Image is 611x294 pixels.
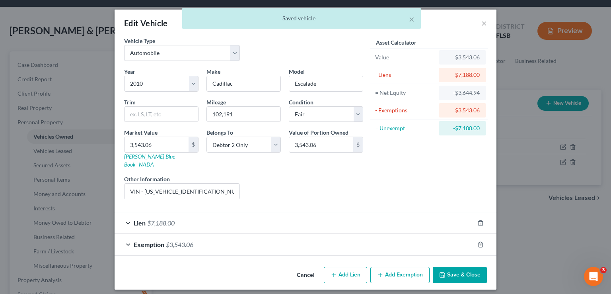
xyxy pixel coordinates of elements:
[376,38,416,47] label: Asset Calculator
[125,184,239,199] input: (optional)
[600,267,607,273] span: 3
[147,219,175,227] span: $7,188.00
[375,53,435,61] div: Value
[353,137,363,152] div: $
[445,106,480,114] div: $3,543.06
[134,219,146,227] span: Lien
[124,37,155,45] label: Vehicle Type
[207,107,280,122] input: --
[124,153,175,168] a: [PERSON_NAME] Blue Book
[207,76,280,91] input: ex. Nissan
[375,89,435,97] div: = Net Equity
[433,267,487,284] button: Save & Close
[124,128,158,137] label: Market Value
[124,175,170,183] label: Other Information
[445,89,480,97] div: -$3,644.94
[324,267,367,284] button: Add Lien
[124,67,135,76] label: Year
[125,137,189,152] input: 0.00
[166,241,193,248] span: $3,543.06
[409,14,414,24] button: ×
[206,98,226,106] label: Mileage
[189,14,414,22] div: Saved vehicle
[375,71,435,79] div: - Liens
[134,241,164,248] span: Exemption
[189,137,198,152] div: $
[445,53,480,61] div: $3,543.06
[289,128,348,137] label: Value of Portion Owned
[139,161,154,168] a: NADA
[125,107,198,122] input: ex. LS, LT, etc
[124,98,136,106] label: Trim
[206,129,233,136] span: Belongs To
[289,67,305,76] label: Model
[584,267,603,286] iframe: Intercom live chat
[289,76,363,91] input: ex. Altima
[445,71,480,79] div: $7,188.00
[290,268,321,284] button: Cancel
[445,124,480,132] div: -$7,188.00
[206,68,220,75] span: Make
[375,106,435,114] div: - Exemptions
[289,137,353,152] input: 0.00
[370,267,430,284] button: Add Exemption
[375,124,435,132] div: = Unexempt
[289,98,313,106] label: Condition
